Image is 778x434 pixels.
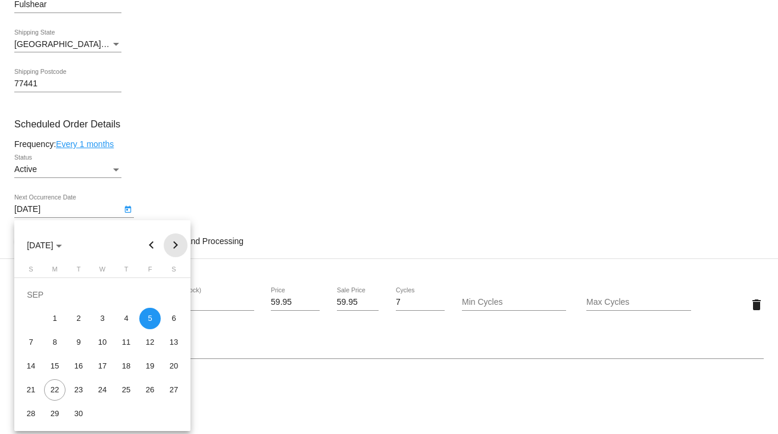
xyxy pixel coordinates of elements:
td: September 26, 2025 [138,378,162,402]
td: September 1, 2025 [43,307,67,330]
div: 26 [139,379,161,401]
td: September 7, 2025 [19,330,43,354]
div: 5 [139,308,161,329]
td: September 17, 2025 [90,354,114,378]
td: September 5, 2025 [138,307,162,330]
th: Sunday [19,266,43,277]
td: September 6, 2025 [162,307,186,330]
th: Saturday [162,266,186,277]
div: 18 [115,355,137,377]
div: 24 [92,379,113,401]
td: September 23, 2025 [67,378,90,402]
td: September 19, 2025 [138,354,162,378]
td: September 27, 2025 [162,378,186,402]
div: 8 [44,332,65,353]
td: September 18, 2025 [114,354,138,378]
div: 4 [115,308,137,329]
div: 12 [139,332,161,353]
div: 28 [20,403,42,424]
td: September 4, 2025 [114,307,138,330]
td: September 3, 2025 [90,307,114,330]
div: 11 [115,332,137,353]
div: 17 [92,355,113,377]
span: [DATE] [27,241,62,250]
th: Thursday [114,266,138,277]
div: 16 [68,355,89,377]
div: 20 [163,355,185,377]
td: September 21, 2025 [19,378,43,402]
div: 23 [68,379,89,401]
div: 7 [20,332,42,353]
th: Friday [138,266,162,277]
div: 9 [68,332,89,353]
div: 30 [68,403,89,424]
td: September 16, 2025 [67,354,90,378]
div: 27 [163,379,185,401]
th: Tuesday [67,266,90,277]
div: 15 [44,355,65,377]
button: Next month [164,233,188,257]
td: September 30, 2025 [67,402,90,426]
td: September 8, 2025 [43,330,67,354]
div: 6 [163,308,185,329]
div: 14 [20,355,42,377]
button: Previous month [140,233,164,257]
div: 1 [44,308,65,329]
td: September 28, 2025 [19,402,43,426]
th: Monday [43,266,67,277]
div: 19 [139,355,161,377]
div: 13 [163,332,185,353]
td: September 22, 2025 [43,378,67,402]
td: September 29, 2025 [43,402,67,426]
div: 25 [115,379,137,401]
td: September 24, 2025 [90,378,114,402]
div: 22 [44,379,65,401]
td: September 14, 2025 [19,354,43,378]
div: 21 [20,379,42,401]
th: Wednesday [90,266,114,277]
td: September 2, 2025 [67,307,90,330]
div: 3 [92,308,113,329]
div: 10 [92,332,113,353]
td: September 20, 2025 [162,354,186,378]
td: September 9, 2025 [67,330,90,354]
td: September 13, 2025 [162,330,186,354]
div: 29 [44,403,65,424]
td: SEP [19,283,186,307]
td: September 11, 2025 [114,330,138,354]
button: Choose month and year [17,233,71,257]
td: September 25, 2025 [114,378,138,402]
td: September 15, 2025 [43,354,67,378]
td: September 10, 2025 [90,330,114,354]
div: 2 [68,308,89,329]
td: September 12, 2025 [138,330,162,354]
